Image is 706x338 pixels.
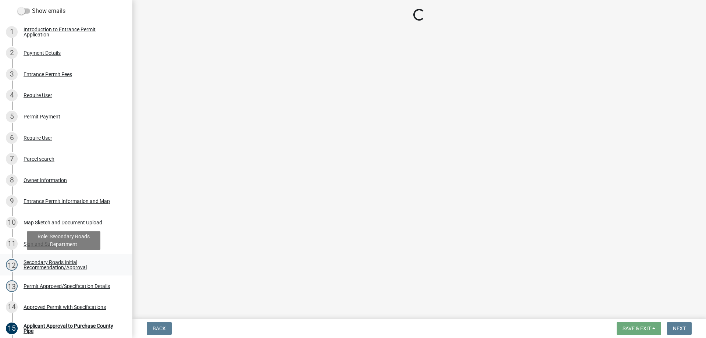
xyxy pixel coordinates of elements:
[6,174,18,186] div: 8
[24,178,67,183] div: Owner Information
[24,93,52,98] div: Require User
[6,238,18,250] div: 11
[673,325,686,331] span: Next
[6,132,18,144] div: 6
[24,114,60,119] div: Permit Payment
[623,325,651,331] span: Save & Exit
[6,323,18,334] div: 15
[6,111,18,122] div: 5
[6,280,18,292] div: 13
[147,322,172,335] button: Back
[24,305,106,310] div: Approved Permit with Specifications
[24,72,72,77] div: Entrance Permit Fees
[6,195,18,207] div: 9
[6,89,18,101] div: 4
[18,7,65,15] label: Show emails
[6,259,18,271] div: 12
[24,260,121,270] div: Secondary Roads Initial Recommendation/Approval
[6,301,18,313] div: 14
[153,325,166,331] span: Back
[24,135,52,140] div: Require User
[24,50,61,56] div: Payment Details
[24,27,121,37] div: Introduction to Entrance Permit Application
[27,231,100,250] div: Role: Secondary Roads Department
[24,323,121,334] div: Applicant Approval to Purchase County Pipe
[617,322,661,335] button: Save & Exit
[24,241,61,246] div: Sign and Submit
[6,68,18,80] div: 3
[24,284,110,289] div: Permit Approved/Specification Details
[24,220,102,225] div: Map Sketch and Document Upload
[24,156,54,161] div: Parcel search
[6,26,18,38] div: 1
[6,47,18,59] div: 2
[6,153,18,165] div: 7
[667,322,692,335] button: Next
[6,217,18,228] div: 10
[24,199,110,204] div: Entrance Permit Information and Map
